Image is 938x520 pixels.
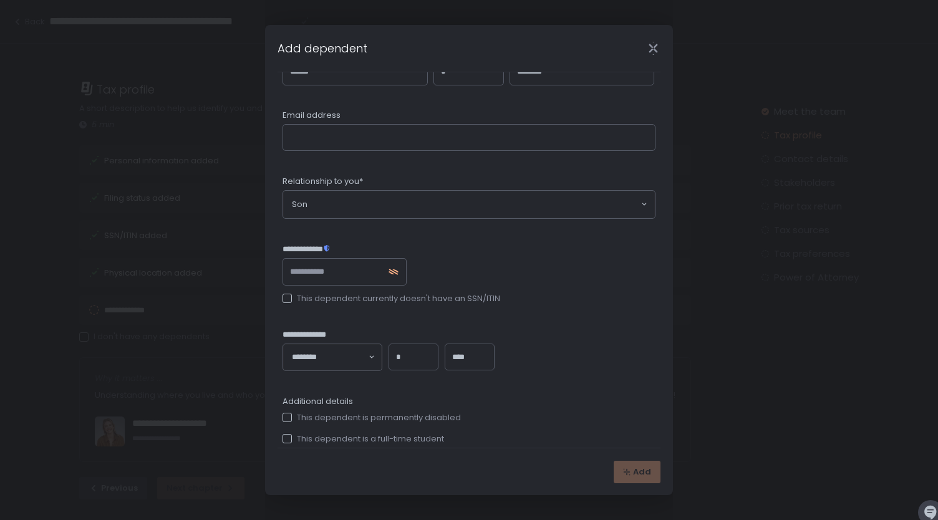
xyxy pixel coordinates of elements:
div: Search for option [283,344,382,371]
h1: Add dependent [278,40,367,57]
input: Search for option [328,352,368,364]
span: Email address [283,110,341,121]
div: Search for option [283,191,655,218]
span: Son [292,198,307,211]
div: Close [633,41,673,55]
span: Relationship to you* [283,176,363,187]
label: Additional details [283,396,353,407]
input: Search for option [307,198,640,211]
